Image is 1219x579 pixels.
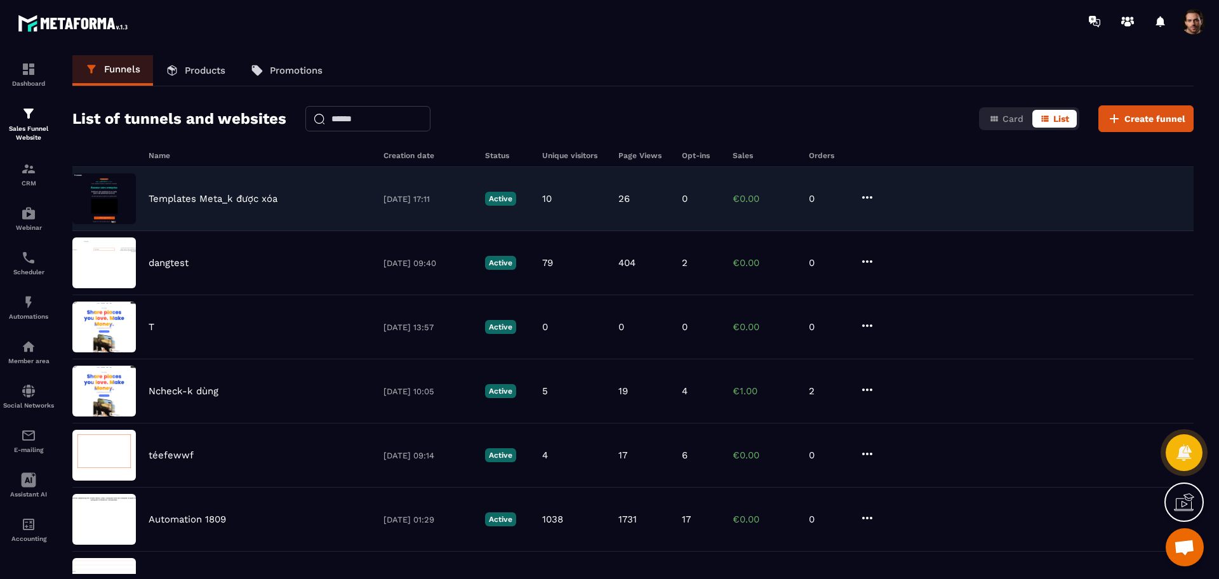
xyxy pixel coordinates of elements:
[542,449,548,461] p: 4
[3,402,54,409] p: Social Networks
[383,323,472,332] p: [DATE] 13:57
[72,106,286,131] h2: List of tunnels and websites
[72,55,153,86] a: Funnels
[618,514,637,525] p: 1731
[3,374,54,418] a: social-networksocial-networkSocial Networks
[542,514,563,525] p: 1038
[3,241,54,285] a: schedulerschedulerScheduler
[485,320,516,334] p: Active
[72,366,136,416] img: image
[3,535,54,542] p: Accounting
[3,491,54,498] p: Assistant AI
[21,339,36,354] img: automations
[1003,114,1023,124] span: Card
[3,269,54,276] p: Scheduler
[3,80,54,87] p: Dashboard
[809,385,847,397] p: 2
[3,507,54,552] a: accountantaccountantAccounting
[542,385,548,397] p: 5
[809,514,847,525] p: 0
[72,302,136,352] img: image
[733,514,796,525] p: €0.00
[1032,110,1077,128] button: List
[18,11,132,35] img: logo
[733,449,796,461] p: €0.00
[618,193,630,204] p: 26
[618,449,627,461] p: 17
[733,151,796,160] h6: Sales
[149,385,218,397] p: Ncheck-k dùng
[809,151,847,160] h6: Orders
[682,193,688,204] p: 0
[185,65,225,76] p: Products
[72,430,136,481] img: image
[383,151,472,160] h6: Creation date
[809,321,847,333] p: 0
[1166,528,1204,566] div: Mở cuộc trò chuyện
[3,446,54,453] p: E-mailing
[682,385,688,397] p: 4
[485,151,530,160] h6: Status
[72,494,136,545] img: image
[3,196,54,241] a: automationsautomationsWebinar
[3,124,54,142] p: Sales Funnel Website
[3,285,54,329] a: automationsautomationsAutomations
[809,449,847,461] p: 0
[149,257,189,269] p: dangtest
[3,224,54,231] p: Webinar
[809,193,847,204] p: 0
[3,463,54,507] a: Assistant AI
[733,193,796,204] p: €0.00
[153,55,238,86] a: Products
[542,193,552,204] p: 10
[1124,112,1185,125] span: Create funnel
[485,384,516,398] p: Active
[3,180,54,187] p: CRM
[3,329,54,374] a: automationsautomationsMember area
[618,257,636,269] p: 404
[682,449,688,461] p: 6
[149,193,277,204] p: Templates Meta_k được xóa
[383,258,472,268] p: [DATE] 09:40
[733,257,796,269] p: €0.00
[21,161,36,176] img: formation
[682,151,720,160] h6: Opt-ins
[618,321,624,333] p: 0
[618,151,669,160] h6: Page Views
[733,385,796,397] p: €1.00
[383,451,472,460] p: [DATE] 09:14
[270,65,323,76] p: Promotions
[3,96,54,152] a: formationformationSales Funnel Website
[542,257,553,269] p: 79
[485,256,516,270] p: Active
[682,257,688,269] p: 2
[982,110,1031,128] button: Card
[21,295,36,310] img: automations
[238,55,335,86] a: Promotions
[3,357,54,364] p: Member area
[21,250,36,265] img: scheduler
[72,237,136,288] img: image
[21,106,36,121] img: formation
[485,192,516,206] p: Active
[149,449,194,461] p: téefewwf
[104,63,140,75] p: Funnels
[72,173,136,224] img: image
[1098,105,1194,132] button: Create funnel
[618,385,628,397] p: 19
[149,514,226,525] p: Automation 1809
[383,194,472,204] p: [DATE] 17:11
[3,152,54,196] a: formationformationCRM
[21,62,36,77] img: formation
[21,517,36,532] img: accountant
[485,448,516,462] p: Active
[1053,114,1069,124] span: List
[542,321,548,333] p: 0
[682,514,691,525] p: 17
[21,383,36,399] img: social-network
[383,515,472,524] p: [DATE] 01:29
[3,52,54,96] a: formationformationDashboard
[485,512,516,526] p: Active
[733,321,796,333] p: €0.00
[149,151,371,160] h6: Name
